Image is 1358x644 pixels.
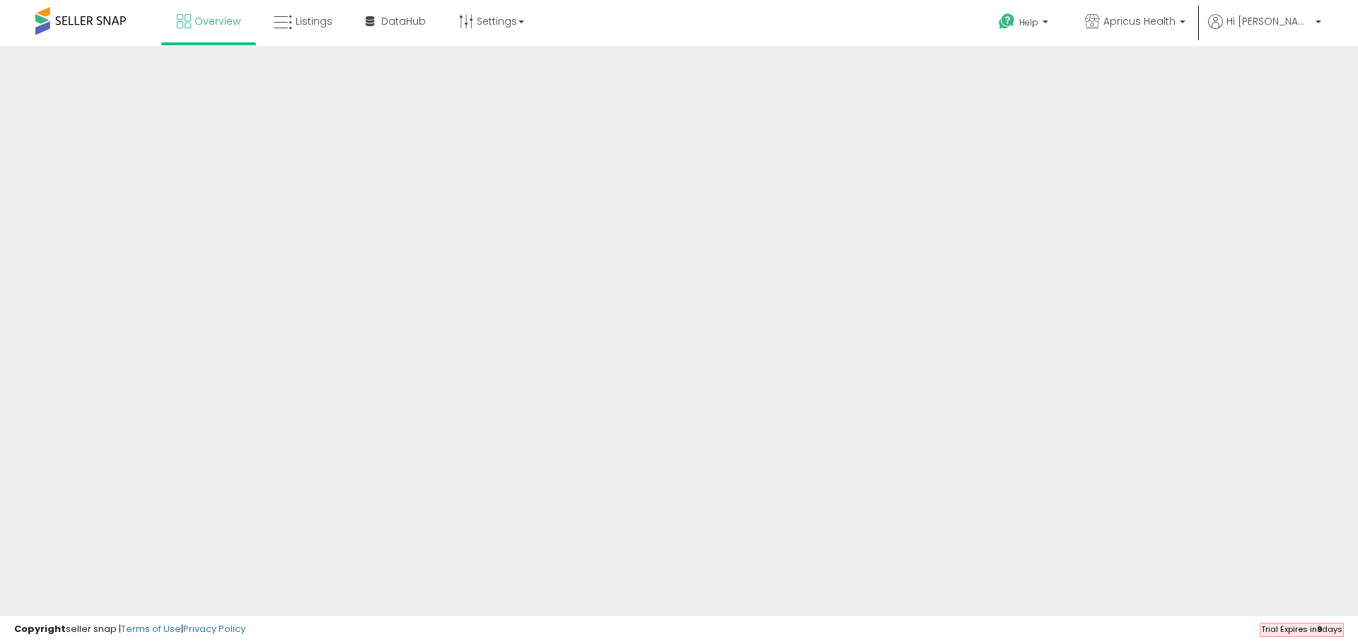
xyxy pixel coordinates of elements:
strong: Copyright [14,622,66,636]
span: Overview [195,14,240,28]
span: DataHub [381,14,426,28]
span: Apricus Health [1103,14,1176,28]
span: Listings [296,14,332,28]
span: Hi [PERSON_NAME] [1226,14,1311,28]
i: Get Help [998,13,1016,30]
a: Privacy Policy [183,622,245,636]
span: Trial Expires in days [1261,623,1342,635]
span: Help [1019,16,1038,28]
a: Terms of Use [121,622,181,636]
a: Help [987,2,1062,46]
b: 9 [1317,623,1322,635]
div: seller snap | | [14,623,245,636]
a: Hi [PERSON_NAME] [1208,14,1321,46]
